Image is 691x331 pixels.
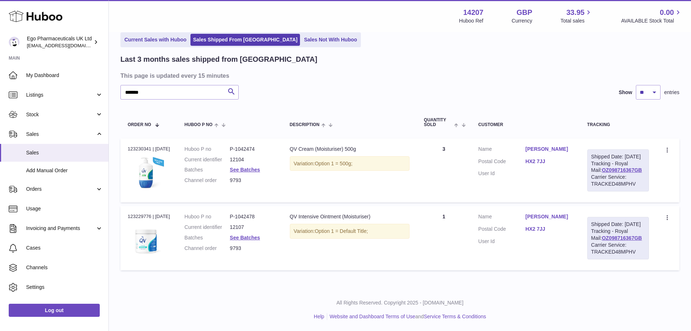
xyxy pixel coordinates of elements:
dd: 9793 [230,245,275,252]
li: and [327,313,486,320]
div: QV Intensive Ointment (Moisturiser) [290,213,410,220]
span: [EMAIL_ADDRESS][DOMAIN_NAME] [27,43,107,48]
img: internalAdmin-14207@internal.huboo.com [9,37,20,48]
div: Tracking - Royal Mail: [587,217,649,259]
span: Add Manual Order [26,167,103,174]
dt: Name [478,146,526,154]
span: Stock [26,111,95,118]
div: Ego Pharmaceuticals UK Ltd [27,35,92,49]
dt: User Id [478,238,526,245]
div: 123229776 | [DATE] [128,213,170,220]
span: Sales [26,131,95,138]
img: 1300x1300px-Cream1050g.jpg [128,154,164,191]
h3: This page is updated every 15 minutes [120,72,678,80]
span: Quantity Sold [424,118,453,127]
a: OZ098716367GB [602,167,642,173]
dd: 9793 [230,177,275,184]
img: withoutflash-1300x1300px-Ointment450g.jpg [128,222,164,259]
a: HX2 7JJ [526,226,573,233]
dd: 12104 [230,156,275,163]
div: Carrier Service: TRACKED48MPHV [591,174,645,187]
label: Show [619,89,632,96]
span: entries [664,89,679,96]
a: 33.95 Total sales [560,8,593,24]
a: Log out [9,304,100,317]
div: Currency [512,17,532,24]
span: Order No [128,122,151,127]
dt: Current identifier [185,224,230,231]
dt: Batches [185,166,230,173]
div: QV Cream (Moisturiser) 500g [290,146,410,153]
dd: P-1042478 [230,213,275,220]
div: 123230341 | [DATE] [128,146,170,152]
dd: 12107 [230,224,275,231]
dt: Name [478,213,526,222]
span: Settings [26,284,103,291]
span: Option 1 = Default Title; [315,228,368,234]
span: Sales [26,149,103,156]
div: Carrier Service: TRACKED48MPHV [591,242,645,255]
a: Service Terms & Conditions [424,314,486,319]
a: Website and Dashboard Terms of Use [330,314,415,319]
a: [PERSON_NAME] [526,213,573,220]
dt: Channel order [185,245,230,252]
p: All Rights Reserved. Copyright 2025 - [DOMAIN_NAME] [115,299,685,306]
span: Listings [26,92,95,98]
div: Shipped Date: [DATE] [591,153,645,160]
span: 0.00 [660,8,674,17]
a: See Batches [230,235,260,241]
div: Variation: [290,156,410,171]
span: My Dashboard [26,72,103,79]
div: Tracking [587,122,649,127]
span: AVAILABLE Stock Total [621,17,682,24]
span: Orders [26,186,95,193]
div: Variation: [290,224,410,239]
a: Sales Shipped From [GEOGRAPHIC_DATA] [190,34,300,46]
a: 0.00 AVAILABLE Stock Total [621,8,682,24]
a: HX2 7JJ [526,158,573,165]
dt: User Id [478,170,526,177]
strong: 14207 [463,8,484,17]
a: OZ098716367GB [602,235,642,241]
a: Help [314,314,324,319]
div: Huboo Ref [459,17,484,24]
a: Sales Not With Huboo [301,34,359,46]
h2: Last 3 months sales shipped from [GEOGRAPHIC_DATA] [120,55,317,64]
a: See Batches [230,167,260,173]
dt: Batches [185,234,230,241]
dt: Channel order [185,177,230,184]
a: Current Sales with Huboo [122,34,189,46]
span: Usage [26,205,103,212]
span: Invoicing and Payments [26,225,95,232]
td: 3 [417,138,471,202]
span: 33.95 [566,8,584,17]
a: [PERSON_NAME] [526,146,573,153]
td: 1 [417,206,471,270]
span: Total sales [560,17,593,24]
dd: P-1042474 [230,146,275,153]
div: Shipped Date: [DATE] [591,221,645,228]
span: Cases [26,245,103,251]
strong: GBP [517,8,532,17]
span: Huboo P no [185,122,213,127]
dt: Postal Code [478,158,526,167]
dt: Current identifier [185,156,230,163]
dt: Huboo P no [185,146,230,153]
span: Channels [26,264,103,271]
span: Description [290,122,320,127]
div: Customer [478,122,573,127]
span: Option 1 = 500g; [315,161,353,166]
dt: Huboo P no [185,213,230,220]
div: Tracking - Royal Mail: [587,149,649,191]
dt: Postal Code [478,226,526,234]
